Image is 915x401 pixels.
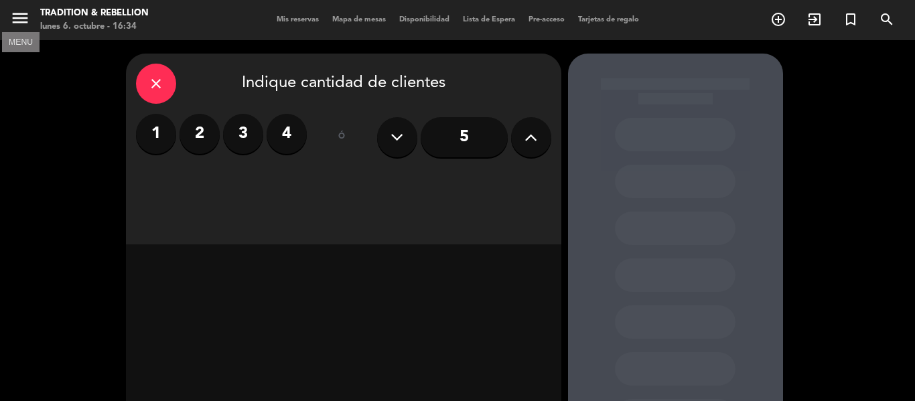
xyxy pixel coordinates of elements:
[806,11,823,27] i: exit_to_app
[180,114,220,154] label: 2
[136,114,176,154] label: 1
[40,7,149,20] div: Tradition & Rebellion
[456,16,522,23] span: Lista de Espera
[393,16,456,23] span: Disponibilidad
[10,8,30,28] i: menu
[270,16,326,23] span: Mis reservas
[522,16,571,23] span: Pre-acceso
[136,64,551,104] div: Indique cantidad de clientes
[571,16,646,23] span: Tarjetas de regalo
[879,11,895,27] i: search
[770,11,786,27] i: add_circle_outline
[326,16,393,23] span: Mapa de mesas
[10,8,30,33] button: menu
[267,114,307,154] label: 4
[223,114,263,154] label: 3
[148,76,164,92] i: close
[2,35,40,48] div: MENU
[320,114,364,161] div: ó
[843,11,859,27] i: turned_in_not
[40,20,149,33] div: lunes 6. octubre - 16:34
